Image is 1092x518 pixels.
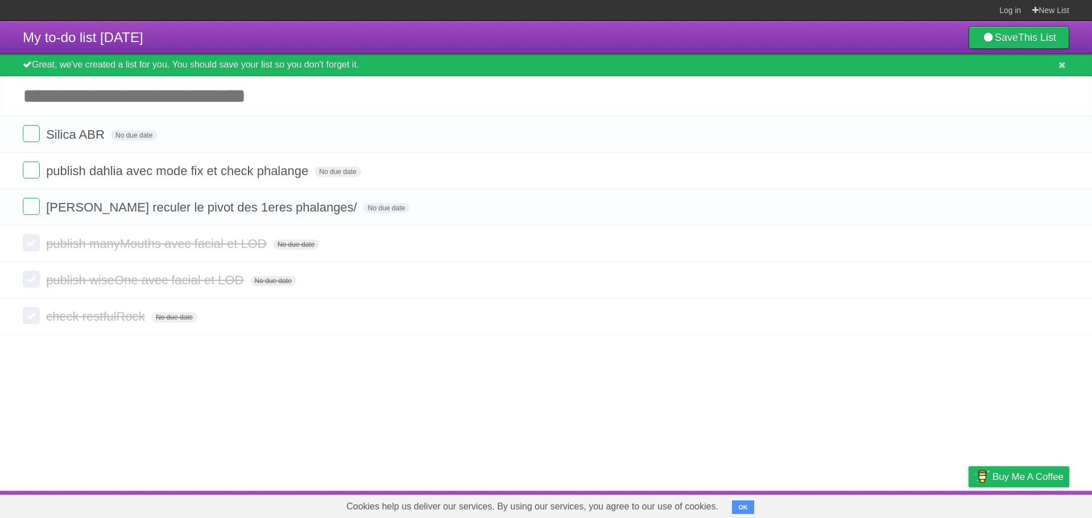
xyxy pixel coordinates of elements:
[23,30,143,45] span: My to-do list [DATE]
[974,467,990,486] img: Buy me a coffee
[23,271,40,288] label: Done
[23,234,40,251] label: Done
[992,467,1064,487] span: Buy me a coffee
[363,203,409,213] span: No due date
[998,494,1069,515] a: Suggest a feature
[250,276,296,286] span: No due date
[46,164,311,178] span: publish dahlia avec mode fix et check phalange
[954,494,983,515] a: Privacy
[732,500,754,514] button: OK
[335,495,730,518] span: Cookies help us deliver our services. By using our services, you agree to our use of cookies.
[46,127,107,142] span: Silica ABR
[1018,32,1056,43] b: This List
[915,494,940,515] a: Terms
[969,26,1069,49] a: SaveThis List
[969,466,1069,487] a: Buy me a coffee
[23,125,40,142] label: Done
[46,237,270,251] span: publish manyMouths avec facial et LOD
[46,309,148,324] span: check restfulRock
[273,239,319,250] span: No due date
[46,200,360,214] span: [PERSON_NAME] reculer le pivot des 1eres phalanges/
[23,307,40,324] label: Done
[855,494,901,515] a: Developers
[817,494,841,515] a: About
[151,312,197,322] span: No due date
[46,273,246,287] span: publish wiseOne avec facial et LOD
[111,130,157,140] span: No due date
[315,167,361,177] span: No due date
[23,198,40,215] label: Done
[23,161,40,179] label: Done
